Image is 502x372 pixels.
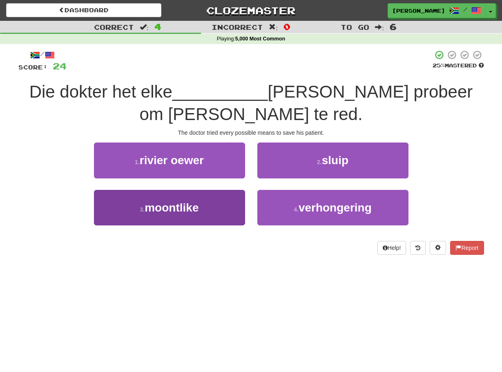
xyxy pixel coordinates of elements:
button: 2.sluip [257,143,408,178]
span: 4 [154,22,161,31]
a: Dashboard [6,3,161,17]
button: Round history (alt+y) [410,241,426,255]
span: [PERSON_NAME] probeer om [PERSON_NAME] te red. [139,82,473,124]
span: Score: [18,64,48,71]
span: 6 [390,22,397,31]
span: verhongering [299,201,372,214]
span: / [463,7,467,12]
span: Correct [94,23,134,31]
span: 0 [283,22,290,31]
a: Clozemaster [174,3,329,18]
span: Die dokter het elke [29,82,172,101]
span: : [269,24,278,31]
strong: 5,000 Most Common [235,36,285,42]
span: __________ [172,82,268,101]
a: [PERSON_NAME] / [388,3,486,18]
div: The doctor tried every possible means to save his patient. [18,129,484,137]
span: 24 [53,61,67,71]
span: 25 % [433,62,445,69]
span: Incorrect [212,23,263,31]
small: 4 . [294,206,299,213]
span: rivier oewer [140,154,204,167]
span: To go [341,23,369,31]
div: Mastered [433,62,484,69]
button: Report [450,241,484,255]
button: 4.verhongering [257,190,408,225]
div: / [18,50,67,60]
span: moontlike [145,201,199,214]
small: 3 . [140,206,145,213]
span: sluip [322,154,348,167]
span: : [375,24,384,31]
small: 1 . [135,159,140,165]
span: [PERSON_NAME] [392,7,445,14]
span: : [140,24,149,31]
button: Help! [377,241,406,255]
small: 2 . [317,159,322,165]
button: 1.rivier oewer [94,143,245,178]
button: 3.moontlike [94,190,245,225]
